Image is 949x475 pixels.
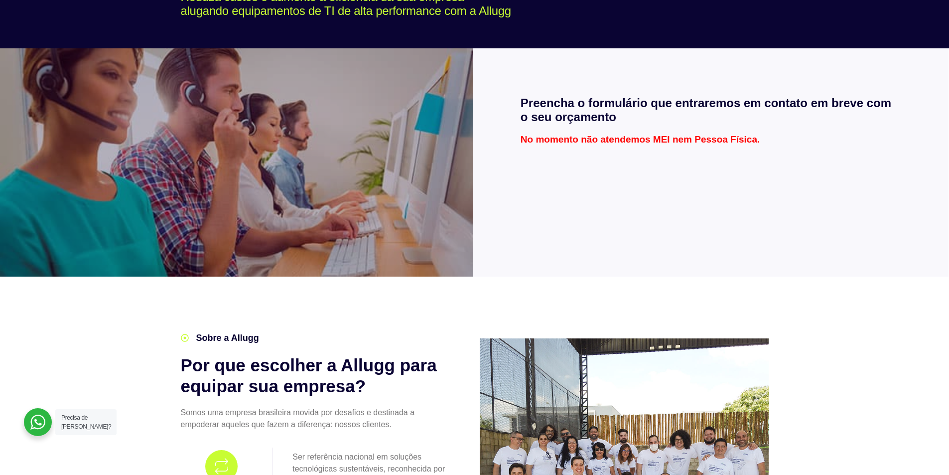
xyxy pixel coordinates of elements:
iframe: Form 0 [521,154,901,229]
h2: Por que escolher a Allugg para equipar sua empresa? [181,355,450,397]
p: No momento não atendemos MEI nem Pessoa Física. [521,135,901,144]
span: Sobre a Allugg [194,331,259,345]
p: Somos uma empresa brasileira movida por desafios e destinada a empoderar aqueles que fazem a dife... [181,407,450,431]
span: Precisa de [PERSON_NAME]? [61,414,111,430]
h2: Preencha o formulário que entraremos em contato em breve com o seu orçamento [521,96,901,125]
